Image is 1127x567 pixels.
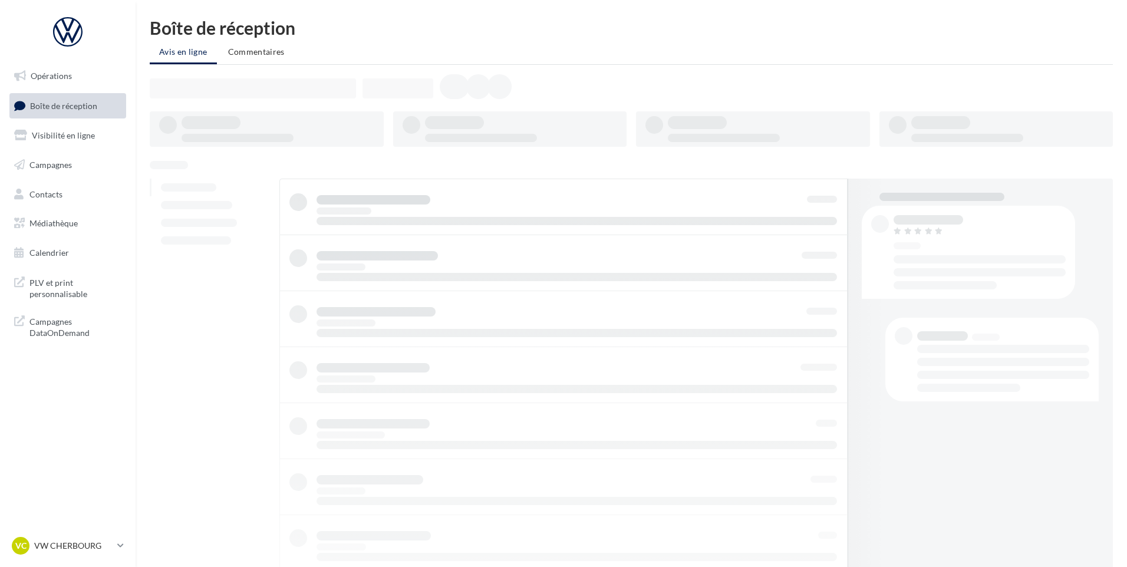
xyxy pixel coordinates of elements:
span: Opérations [31,71,72,81]
span: Médiathèque [29,218,78,228]
span: Commentaires [228,47,285,57]
a: Opérations [7,64,128,88]
span: Boîte de réception [30,100,97,110]
span: Calendrier [29,248,69,258]
span: Visibilité en ligne [32,130,95,140]
a: Boîte de réception [7,93,128,118]
a: VC VW CHERBOURG [9,535,126,557]
a: Visibilité en ligne [7,123,128,148]
a: Contacts [7,182,128,207]
a: Calendrier [7,240,128,265]
span: Campagnes DataOnDemand [29,314,121,339]
a: Campagnes DataOnDemand [7,309,128,344]
a: Campagnes [7,153,128,177]
span: PLV et print personnalisable [29,275,121,300]
a: PLV et print personnalisable [7,270,128,305]
span: Campagnes [29,160,72,170]
span: Contacts [29,189,62,199]
span: VC [15,540,27,552]
div: Boîte de réception [150,19,1113,37]
p: VW CHERBOURG [34,540,113,552]
a: Médiathèque [7,211,128,236]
